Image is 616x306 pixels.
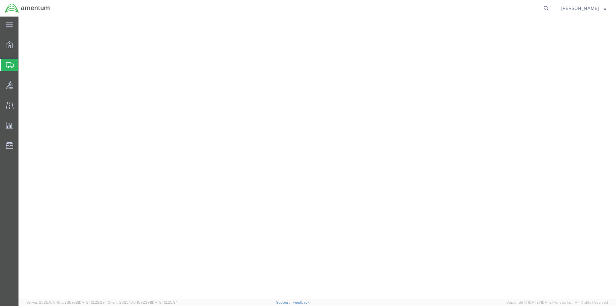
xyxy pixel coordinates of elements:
span: [DATE] 12:29:29 [78,300,105,304]
span: Copyright © [DATE]-[DATE] Agistix Inc., All Rights Reserved [506,300,608,305]
span: Server: 2025.16.0-1ffcc23b9e2 [26,300,105,304]
span: Rebecca Thorstenson [561,5,599,12]
span: [DATE] 12:25:34 [151,300,178,304]
img: logo [5,3,50,13]
button: [PERSON_NAME] [561,4,607,12]
a: Feedback [293,300,309,304]
span: Client: 2025.16.0-1592391 [108,300,178,304]
iframe: FS Legacy Container [18,17,616,299]
a: Support [276,300,293,304]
